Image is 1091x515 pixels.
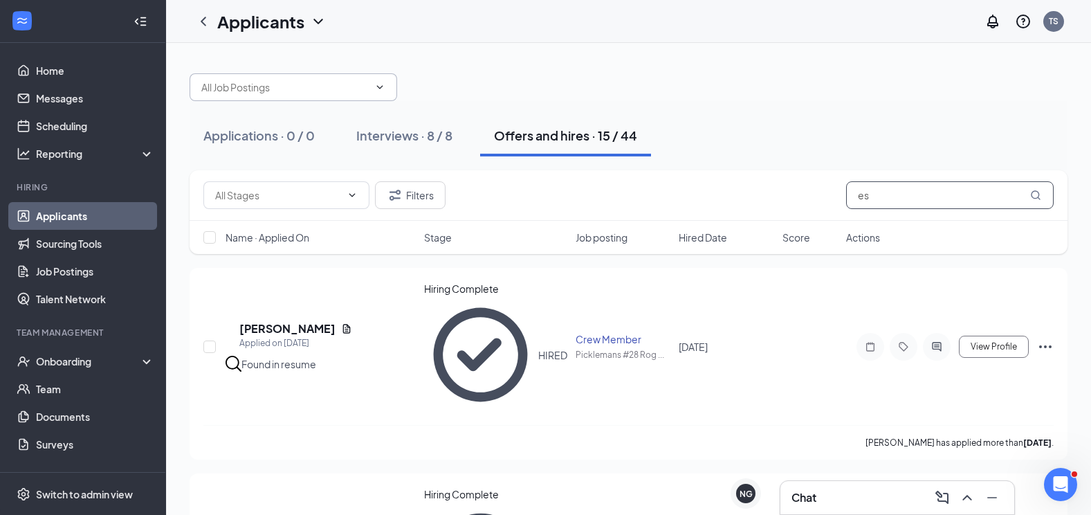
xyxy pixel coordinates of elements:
[17,147,30,161] svg: Analysis
[17,327,152,338] div: Team Management
[1015,13,1032,30] svg: QuestionInfo
[36,487,133,501] div: Switch to admin view
[865,437,1054,449] p: [PERSON_NAME] has applied more than .
[424,487,567,501] div: Hiring Complete
[36,375,154,403] a: Team
[347,190,358,201] svg: ChevronDown
[36,257,154,285] a: Job Postings
[679,231,727,244] span: Hired Date
[782,231,810,244] span: Score
[201,80,369,95] input: All Job Postings
[17,487,30,501] svg: Settings
[984,489,1000,506] svg: Minimize
[1044,468,1077,501] iframe: Intercom live chat
[375,181,446,209] button: Filter Filters
[356,127,452,144] div: Interviews · 8 / 8
[36,147,155,161] div: Reporting
[195,13,212,30] svg: ChevronLeft
[424,298,537,411] svg: CheckmarkCircle
[1023,437,1052,448] b: [DATE]
[895,341,912,352] svg: Tag
[215,188,341,203] input: All Stages
[217,10,304,33] h1: Applicants
[576,332,671,346] div: Crew Member
[538,348,567,362] div: HIRED
[374,82,385,93] svg: ChevronDown
[959,336,1029,358] button: View Profile
[36,285,154,313] a: Talent Network
[846,231,880,244] span: Actions
[36,354,143,368] div: Onboarding
[239,336,352,350] div: Applied on [DATE]
[576,349,671,361] div: Picklemans #28 Rog ...
[862,341,879,352] svg: Note
[791,490,816,505] h3: Chat
[226,356,241,372] img: search.bf7aa3482b7795d4f01b.svg
[679,341,708,353] span: [DATE]
[36,431,154,458] a: Surveys
[36,84,154,112] a: Messages
[981,487,1003,509] button: Minimize
[740,488,753,500] div: NG
[934,489,951,506] svg: ComposeMessage
[310,13,327,30] svg: ChevronDown
[931,487,953,509] button: ComposeMessage
[134,15,147,28] svg: Collapse
[928,341,945,352] svg: ActiveChat
[241,357,316,371] div: Found in resume
[1037,338,1054,355] svg: Ellipses
[15,14,29,28] svg: WorkstreamLogo
[341,323,352,334] svg: Document
[17,181,152,193] div: Hiring
[971,342,1017,352] span: View Profile
[387,187,403,204] svg: Filter
[956,487,978,509] button: ChevronUp
[494,127,637,144] div: Offers and hires · 15 / 44
[36,202,154,230] a: Applicants
[226,231,309,244] span: Name · Applied On
[36,230,154,257] a: Sourcing Tools
[984,13,1001,30] svg: Notifications
[36,112,154,140] a: Scheduling
[1030,190,1041,201] svg: MagnifyingGlass
[239,321,336,336] h5: [PERSON_NAME]
[959,489,975,506] svg: ChevronUp
[424,231,452,244] span: Stage
[203,127,315,144] div: Applications · 0 / 0
[17,354,30,368] svg: UserCheck
[36,57,154,84] a: Home
[424,282,567,296] div: Hiring Complete
[36,403,154,431] a: Documents
[1049,15,1058,27] div: TS
[576,231,627,244] span: Job posting
[846,181,1054,209] input: Search in offers and hires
